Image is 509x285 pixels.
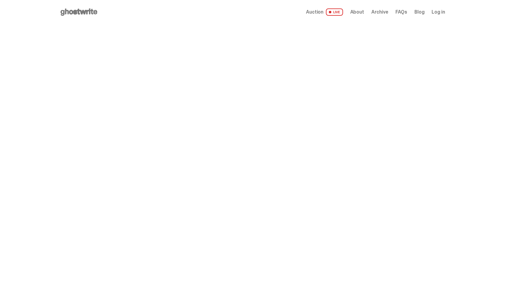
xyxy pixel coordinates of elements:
a: Log in [432,10,445,14]
a: FAQs [395,10,407,14]
a: Blog [414,10,424,14]
a: Archive [371,10,388,14]
span: Auction [306,10,323,14]
a: Auction LIVE [306,8,343,16]
a: About [350,10,364,14]
span: LIVE [326,8,343,16]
